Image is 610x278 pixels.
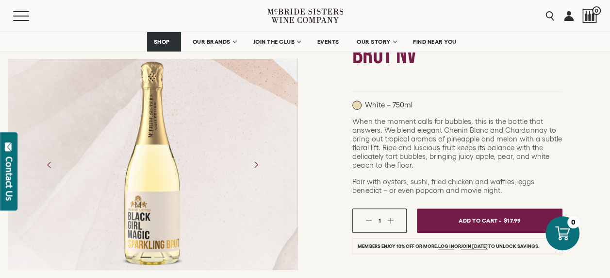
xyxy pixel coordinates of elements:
[311,32,346,52] a: EVENTS
[417,208,562,233] button: Add To Cart - $17.99
[192,38,230,45] span: OUR BRANDS
[461,243,488,249] a: join [DATE]
[153,38,170,45] span: SHOP
[352,238,562,254] li: Members enjoy 10% off or more. or to unlock savings.
[317,38,339,45] span: EVENTS
[37,152,62,177] button: Previous
[247,32,306,52] a: JOIN THE CLUB
[352,117,562,170] p: When the moment calls for bubbles, this is the bottle that answers. We blend elegant Chenin Blanc...
[253,38,295,45] span: JOIN THE CLUB
[140,257,151,258] li: Page dot 1
[459,213,501,227] span: Add To Cart -
[407,32,463,52] a: FIND NEAR YOU
[567,216,579,228] div: 0
[357,38,391,45] span: OUR STORY
[13,11,48,21] button: Mobile Menu Trigger
[350,32,402,52] a: OUR STORY
[352,177,562,195] p: Pair with oysters, sushi, fried chicken and waffles, eggs benedict – or even popcorn and movie ni...
[438,243,454,249] a: Log in
[352,101,412,110] p: White – 750ml
[413,38,457,45] span: FIND NEAR YOU
[154,257,165,258] li: Page dot 2
[504,213,521,227] span: $17.99
[4,156,14,201] div: Contact Us
[592,6,601,15] span: 0
[147,32,181,52] a: SHOP
[186,32,242,52] a: OUR BRANDS
[243,152,268,177] button: Next
[379,217,381,224] span: 1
